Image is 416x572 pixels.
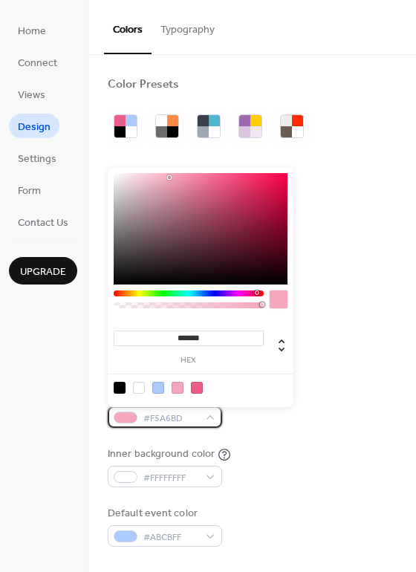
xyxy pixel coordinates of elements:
[114,382,126,394] div: rgb(0, 0, 0)
[191,382,203,394] div: rgb(236, 94, 135)
[18,120,51,135] span: Design
[9,146,65,170] a: Settings
[172,382,183,394] div: rgb(245, 166, 189)
[20,264,66,280] span: Upgrade
[143,530,198,545] span: #ABCBFF
[152,382,164,394] div: rgb(171, 203, 255)
[9,18,55,42] a: Home
[9,257,77,285] button: Upgrade
[143,411,198,426] span: #F5A6BD
[9,178,50,202] a: Form
[114,357,264,365] label: hex
[108,506,219,521] div: Default event color
[18,88,45,103] span: Views
[9,114,59,138] a: Design
[18,152,56,167] span: Settings
[9,50,66,74] a: Connect
[133,382,145,394] div: rgb(255, 255, 255)
[18,56,57,71] span: Connect
[9,82,54,106] a: Views
[108,446,215,462] div: Inner background color
[9,209,77,234] a: Contact Us
[18,183,41,199] span: Form
[18,24,46,39] span: Home
[143,470,198,486] span: #FFFFFFFF
[108,77,179,93] div: Color Presets
[18,215,68,231] span: Contact Us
